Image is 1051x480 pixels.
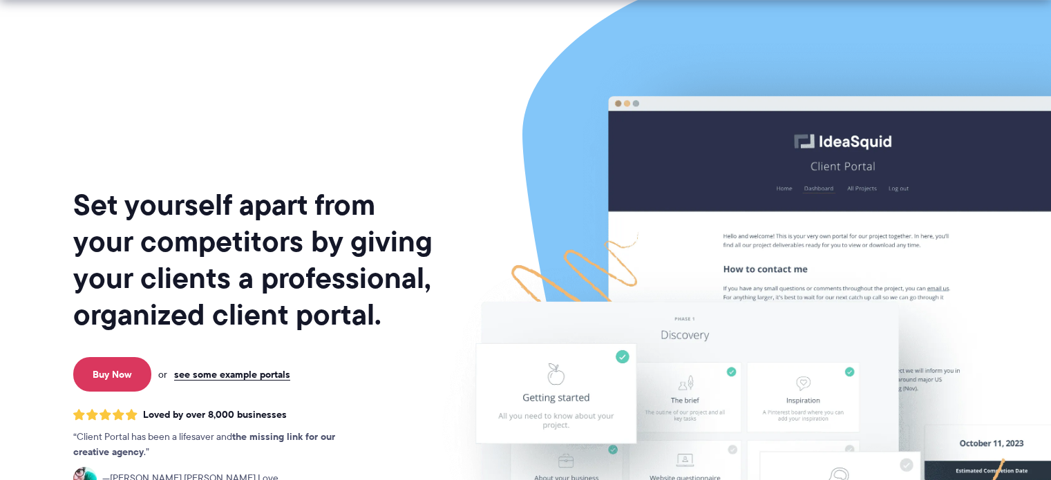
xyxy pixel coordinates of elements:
p: Client Portal has been a lifesaver and . [73,430,363,460]
span: or [158,368,167,381]
a: see some example portals [174,368,290,381]
a: Buy Now [73,357,151,392]
span: Loved by over 8,000 businesses [143,409,287,421]
strong: the missing link for our creative agency [73,429,335,459]
h1: Set yourself apart from your competitors by giving your clients a professional, organized client ... [73,186,435,333]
